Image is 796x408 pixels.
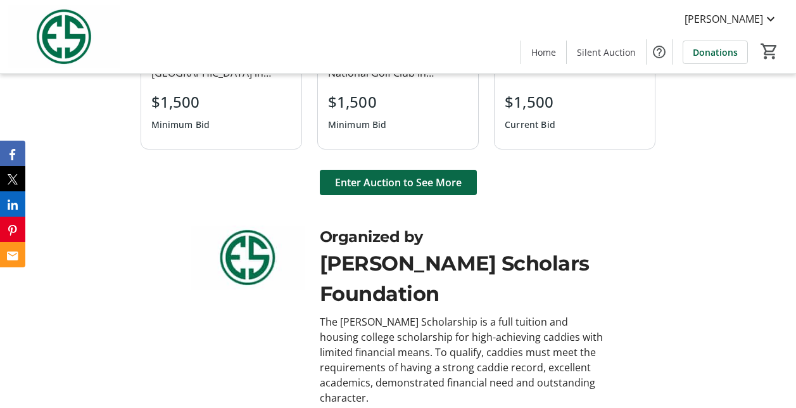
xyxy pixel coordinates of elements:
[693,46,738,59] span: Donations
[758,40,781,63] button: Cart
[191,226,305,290] img: Evans Scholars Foundation logo
[320,170,477,195] button: Enter Auction to See More
[505,91,555,113] div: $1,500
[521,41,566,64] a: Home
[647,39,672,65] button: Help
[328,91,387,113] div: $1,500
[8,5,120,68] img: Evans Scholars Foundation's Logo
[151,91,210,113] div: $1,500
[335,175,462,190] span: Enter Auction to See More
[320,314,605,405] div: The [PERSON_NAME] Scholarship is a full tuition and housing college scholarship for high-achievin...
[320,226,605,248] div: Organized by
[328,113,387,136] div: Minimum Bid
[577,46,636,59] span: Silent Auction
[683,41,748,64] a: Donations
[685,11,763,27] span: [PERSON_NAME]
[674,9,788,29] button: [PERSON_NAME]
[320,248,605,309] div: [PERSON_NAME] Scholars Foundation
[531,46,556,59] span: Home
[151,113,210,136] div: Minimum Bid
[567,41,646,64] a: Silent Auction
[505,113,555,136] div: Current Bid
